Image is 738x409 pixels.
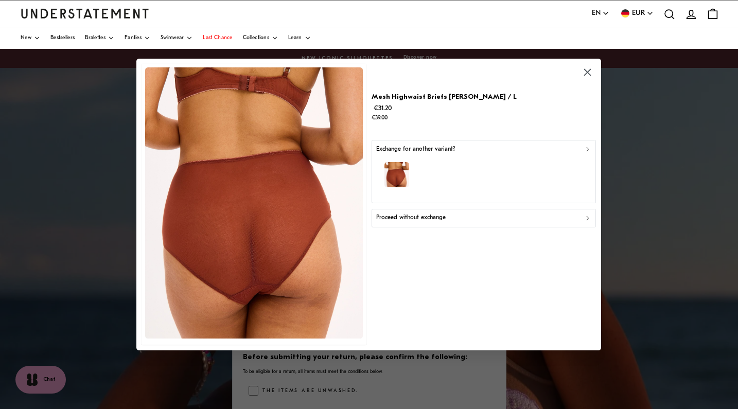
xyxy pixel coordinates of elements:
strike: €39.00 [372,115,388,121]
p: Mesh Highwaist Briefs [PERSON_NAME] / L [372,92,517,102]
button: EUR [620,8,654,19]
a: Collections [243,27,278,49]
a: Learn [288,27,311,49]
span: Bralettes [85,35,106,41]
span: Collections [243,35,269,41]
span: Last Chance [203,35,232,41]
a: Last Chance [203,27,232,49]
span: Bestsellers [50,35,75,41]
img: model-name= Davina|model-size=M [384,163,410,188]
a: New [21,27,40,49]
span: EN [592,8,601,19]
span: EUR [632,8,645,19]
a: Swimwear [161,27,192,49]
p: €31.20 [372,103,517,123]
span: New [21,35,31,41]
a: Bralettes [85,27,114,49]
button: Exchange for another variant?model-name= Davina|model-size=M [372,140,596,203]
span: Swimwear [161,35,184,41]
a: Understatement Homepage [21,9,149,18]
p: Exchange for another variant? [376,145,455,154]
button: Proceed without exchange [372,209,596,227]
p: Proceed without exchange [376,213,446,223]
a: Bestsellers [50,27,75,49]
span: Learn [288,35,302,41]
span: Panties [125,35,142,41]
a: Panties [125,27,150,49]
img: 295_0ee133bf-1c9b-4d4e-bd3e-70e01cb30517.jpg [145,67,363,339]
button: EN [592,8,609,19]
